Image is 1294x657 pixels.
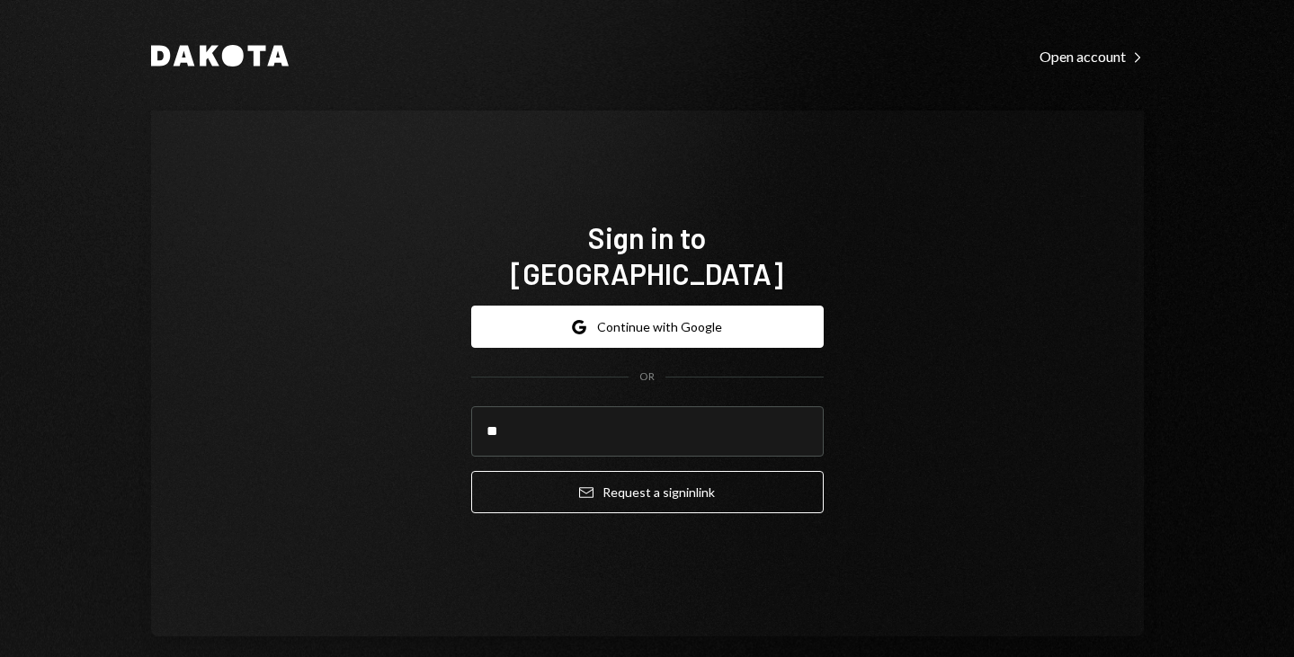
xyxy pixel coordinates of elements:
div: Open account [1040,48,1144,66]
button: Request a signinlink [471,471,824,513]
button: Continue with Google [471,306,824,348]
h1: Sign in to [GEOGRAPHIC_DATA] [471,219,824,291]
a: Open account [1040,46,1144,66]
div: OR [639,369,655,385]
